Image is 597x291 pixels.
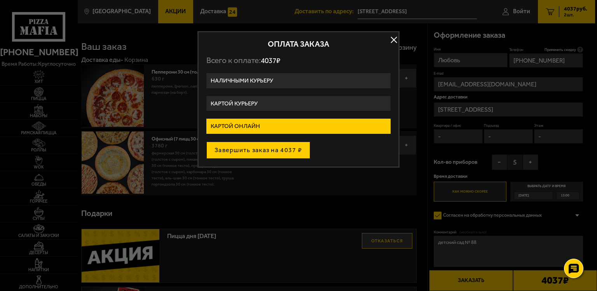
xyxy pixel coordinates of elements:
button: Завершить заказ на 4037 ₽ [206,142,310,159]
p: Всего к оплате: [206,56,391,65]
label: Наличными курьеру [206,73,391,88]
label: Картой курьеру [206,96,391,111]
h2: Оплата заказа [206,40,391,48]
label: Картой онлайн [206,119,391,134]
span: 4037 ₽ [261,56,280,65]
